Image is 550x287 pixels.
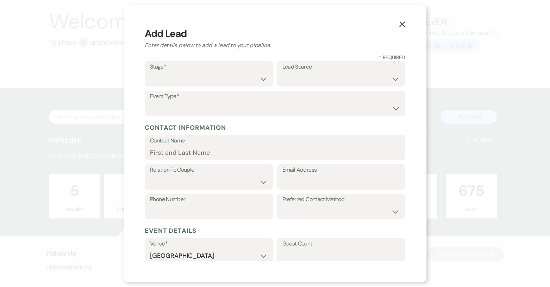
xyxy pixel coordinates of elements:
label: Email Address [282,165,400,175]
label: Contact Name [150,136,400,146]
label: Guest Count [282,239,400,249]
h2: Enter details below to add a lead to your pipeline. [145,41,405,50]
h3: * Required [145,54,405,61]
label: Relation To Couple [150,165,268,175]
label: Preferred Contact Method [282,194,400,205]
label: Lead Source [282,62,400,72]
label: Venue* [150,239,268,249]
h3: Add Lead [145,26,405,41]
h5: Event Details [145,225,405,236]
label: Event Type* [150,91,400,102]
label: Stage* [150,62,268,72]
label: Phone Number [150,194,268,205]
h5: Contact Information [145,122,405,133]
input: First and Last Name [150,146,400,159]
